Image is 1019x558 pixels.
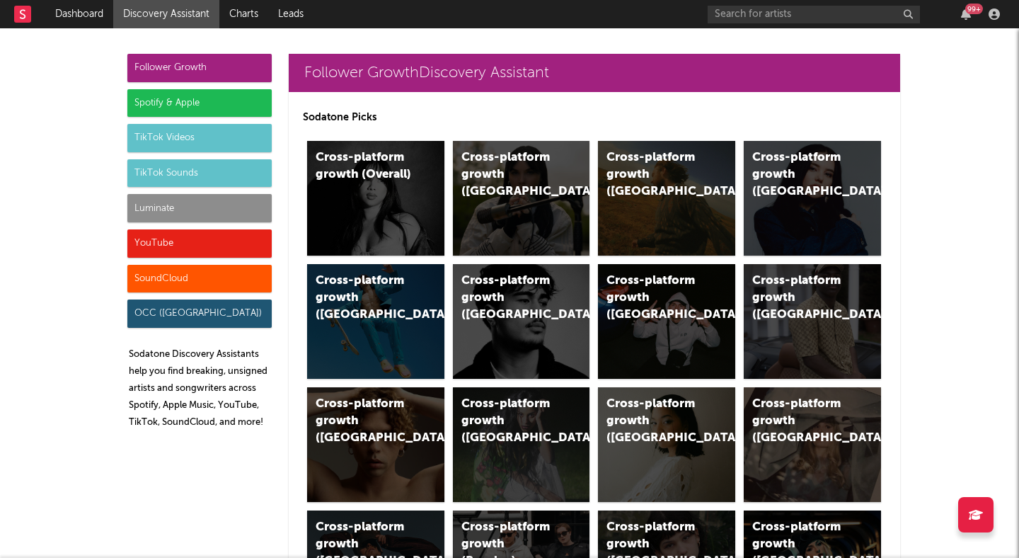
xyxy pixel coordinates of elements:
[744,141,881,256] a: Cross-platform growth ([GEOGRAPHIC_DATA])
[461,396,558,447] div: Cross-platform growth ([GEOGRAPHIC_DATA])
[708,6,920,23] input: Search for artists
[961,8,971,20] button: 99+
[453,141,590,256] a: Cross-platform growth ([GEOGRAPHIC_DATA])
[965,4,983,14] div: 99 +
[752,273,848,324] div: Cross-platform growth ([GEOGRAPHIC_DATA])
[316,396,412,447] div: Cross-platform growth ([GEOGRAPHIC_DATA])
[316,273,412,324] div: Cross-platform growth ([GEOGRAPHIC_DATA])
[316,149,412,183] div: Cross-platform growth (Overall)
[127,159,272,188] div: TikTok Sounds
[598,264,735,379] a: Cross-platform growth ([GEOGRAPHIC_DATA]/GSA)
[127,89,272,118] div: Spotify & Apple
[453,264,590,379] a: Cross-platform growth ([GEOGRAPHIC_DATA])
[307,141,444,256] a: Cross-platform growth (Overall)
[289,54,900,92] a: Follower GrowthDiscovery Assistant
[127,194,272,222] div: Luminate
[461,149,558,200] div: Cross-platform growth ([GEOGRAPHIC_DATA])
[127,124,272,152] div: TikTok Videos
[744,264,881,379] a: Cross-platform growth ([GEOGRAPHIC_DATA])
[598,387,735,502] a: Cross-platform growth ([GEOGRAPHIC_DATA])
[307,387,444,502] a: Cross-platform growth ([GEOGRAPHIC_DATA])
[744,387,881,502] a: Cross-platform growth ([GEOGRAPHIC_DATA])
[127,229,272,258] div: YouTube
[307,264,444,379] a: Cross-platform growth ([GEOGRAPHIC_DATA])
[303,109,886,126] p: Sodatone Picks
[752,396,848,447] div: Cross-platform growth ([GEOGRAPHIC_DATA])
[127,265,272,293] div: SoundCloud
[127,300,272,328] div: OCC ([GEOGRAPHIC_DATA])
[129,346,272,431] p: Sodatone Discovery Assistants help you find breaking, unsigned artists and songwriters across Spo...
[453,387,590,502] a: Cross-platform growth ([GEOGRAPHIC_DATA])
[606,273,703,324] div: Cross-platform growth ([GEOGRAPHIC_DATA]/GSA)
[598,141,735,256] a: Cross-platform growth ([GEOGRAPHIC_DATA])
[606,149,703,200] div: Cross-platform growth ([GEOGRAPHIC_DATA])
[606,396,703,447] div: Cross-platform growth ([GEOGRAPHIC_DATA])
[461,273,558,324] div: Cross-platform growth ([GEOGRAPHIC_DATA])
[752,149,848,200] div: Cross-platform growth ([GEOGRAPHIC_DATA])
[127,54,272,82] div: Follower Growth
